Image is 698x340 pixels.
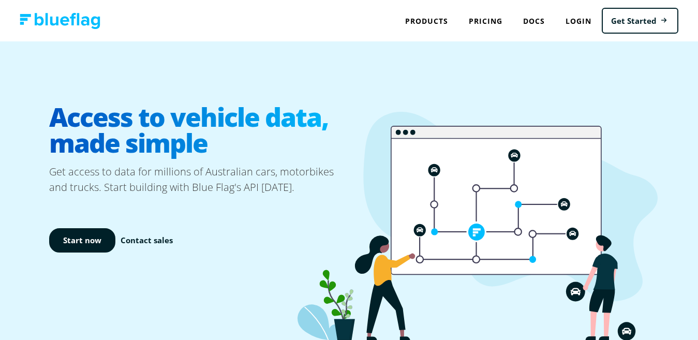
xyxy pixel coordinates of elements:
[458,10,513,32] a: Pricing
[555,10,602,32] a: Login to Blue Flag application
[513,10,555,32] a: Docs
[602,8,678,34] a: Get Started
[49,96,349,164] h1: Access to vehicle data, made simple
[49,164,349,195] p: Get access to data for millions of Australian cars, motorbikes and trucks. Start building with Bl...
[121,234,173,246] a: Contact sales
[395,10,458,32] div: Products
[49,228,115,253] a: Start now
[20,13,100,29] img: Blue Flag logo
